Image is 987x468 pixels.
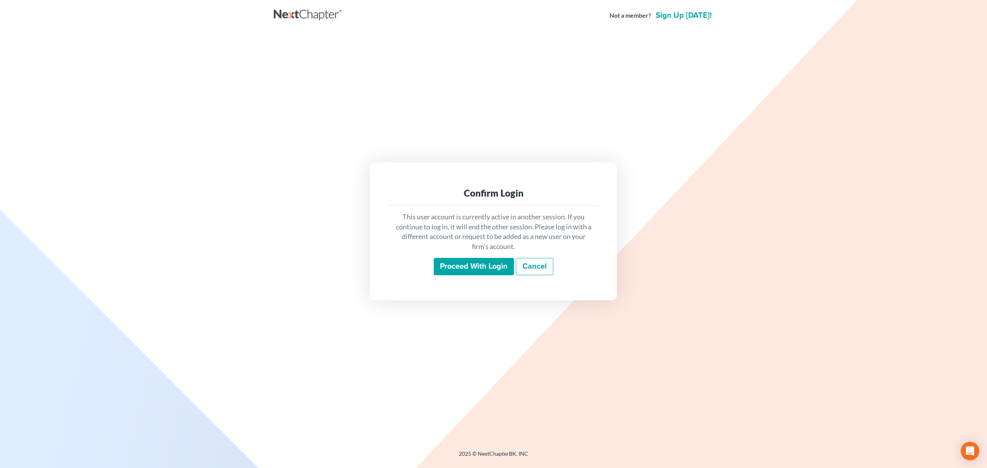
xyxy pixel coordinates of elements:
[961,442,979,460] div: Open Intercom Messenger
[274,450,713,464] div: 2025 © NextChapterBK, INC
[395,187,592,199] div: Confirm Login
[395,212,592,252] p: This user account is currently active in another session. If you continue to log in, it will end ...
[654,12,713,19] a: Sign up [DATE]!
[434,258,514,276] input: Proceed with login
[516,258,553,276] a: Cancel
[610,11,651,20] strong: Not a member?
